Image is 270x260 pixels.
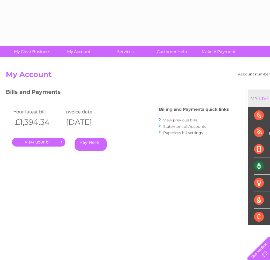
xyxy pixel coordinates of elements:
[163,130,203,135] a: Paperless bill settings
[7,46,57,57] a: My Clear Business
[6,88,229,98] h3: Bills and Payments
[53,46,104,57] a: My Account
[147,46,197,57] a: Customer Help
[12,138,65,147] a: .
[100,46,151,57] a: Services
[12,108,63,116] td: Your latest bill
[63,116,114,128] th: [DATE]
[163,124,206,129] a: Statement of Accounts
[163,118,197,122] a: View previous bills
[193,46,244,57] a: Make A Payment
[63,108,114,116] td: Invoice date
[159,107,229,112] h4: Billing and Payments quick links
[12,116,63,128] th: £1,394.34
[75,138,107,151] a: Pay Here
